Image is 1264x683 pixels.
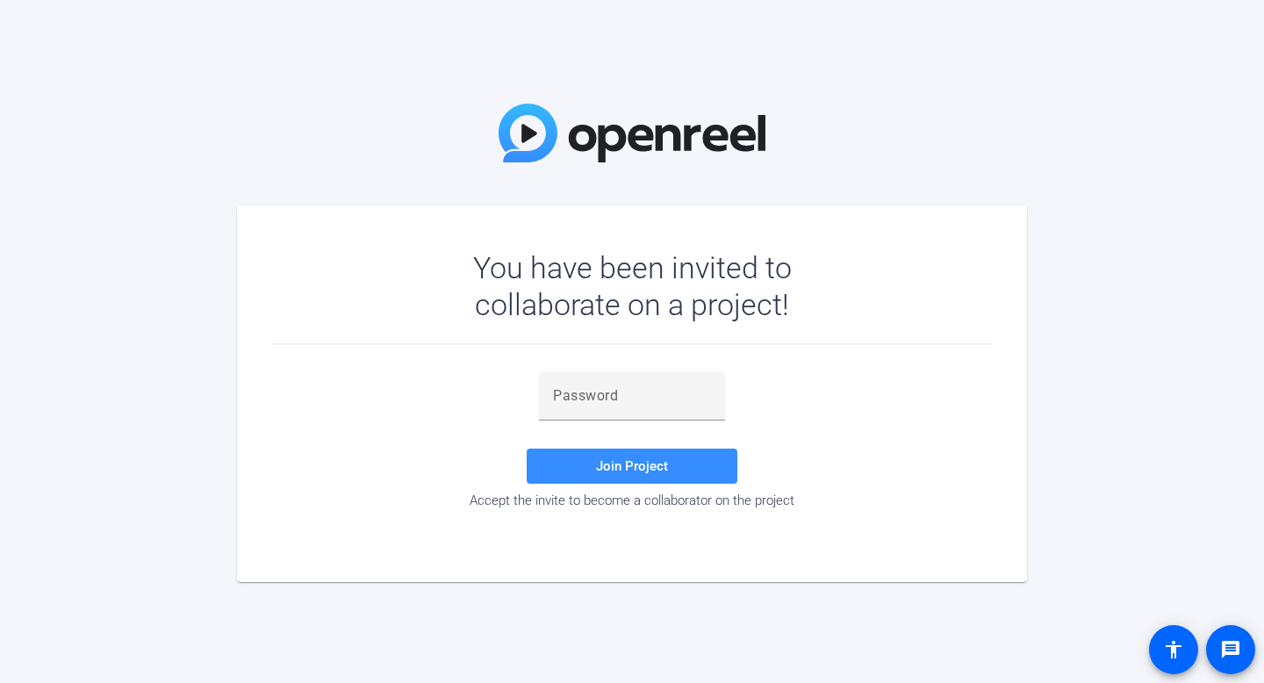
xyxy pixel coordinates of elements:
[596,458,668,474] span: Join Project
[1220,639,1241,660] mat-icon: message
[553,385,711,406] input: Password
[272,492,992,508] div: Accept the invite to become a collaborator on the project
[499,104,765,162] img: OpenReel Logo
[1163,639,1184,660] mat-icon: accessibility
[422,249,843,323] div: You have been invited to collaborate on a project!
[527,449,737,484] button: Join Project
